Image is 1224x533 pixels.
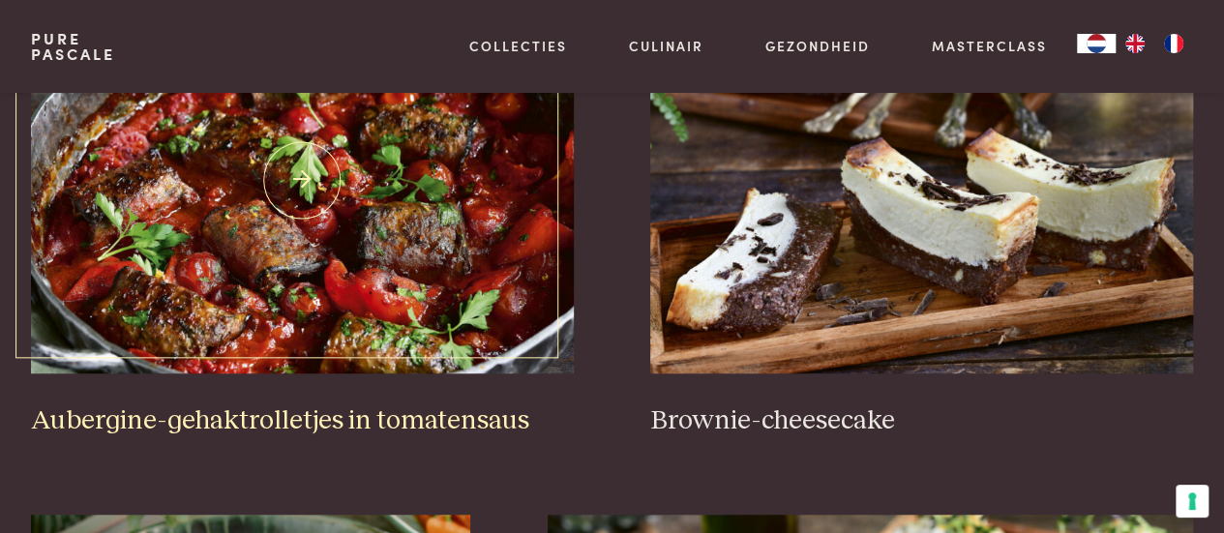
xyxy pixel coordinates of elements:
[629,36,703,56] a: Culinair
[31,31,115,62] a: PurePascale
[1077,34,1193,53] aside: Language selected: Nederlands
[1116,34,1193,53] ul: Language list
[1154,34,1193,53] a: FR
[1116,34,1154,53] a: EN
[1077,34,1116,53] a: NL
[469,36,567,56] a: Collecties
[650,404,1193,438] h3: Brownie-cheesecake
[931,36,1046,56] a: Masterclass
[1176,485,1209,518] button: Uw voorkeuren voor toestemming voor trackingtechnologieën
[765,36,870,56] a: Gezondheid
[1077,34,1116,53] div: Language
[31,404,574,438] h3: Aubergine-gehaktrolletjes in tomatensaus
